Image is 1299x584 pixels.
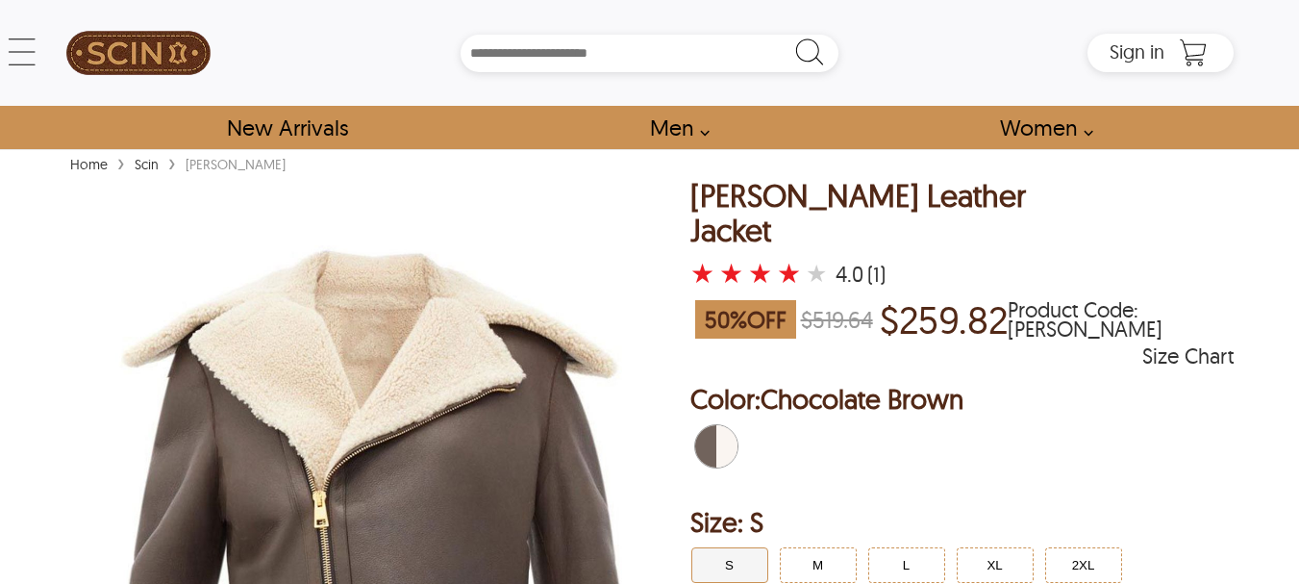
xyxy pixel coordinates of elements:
[719,264,743,283] label: 2 rating
[690,264,714,283] label: 1 rating
[65,156,112,173] a: Home
[117,145,125,179] span: ›
[205,106,369,149] a: Shop New Arrivals
[780,547,857,583] button: Click to select M
[1110,46,1164,62] a: Sign in
[978,106,1104,149] a: Shop Women Leather Jackets
[181,155,290,174] div: [PERSON_NAME]
[168,145,176,179] span: ›
[690,380,1235,419] h2: Selected Color: by Chocolate Brown
[806,264,827,283] label: 5 rating
[880,297,1008,342] p: Price of $259.82
[777,264,801,283] label: 4 rating
[690,261,832,288] a: Lana Biker Leather Jacket with a 4 Star Rating and 1 Product Review }
[130,156,163,173] a: Scin
[628,106,720,149] a: shop men's leather jackets
[836,265,863,284] div: 4.0
[957,547,1034,583] button: Click to select XL
[867,265,886,284] div: (1)
[690,179,1090,246] div: [PERSON_NAME] Leather Jacket
[868,547,945,583] button: Click to select L
[690,179,1090,246] h1: Lana Biker Leather Jacket
[690,420,742,472] div: Chocolate Brown
[691,547,768,583] button: Click to select S
[1142,346,1234,366] div: Size Chart
[690,503,1235,542] h2: Selected Filter by Size: S
[1174,38,1212,67] a: Shopping Cart
[748,264,772,283] label: 3 rating
[1008,300,1235,339] span: Product Code: LANA
[801,305,873,334] strike: $519.64
[1045,547,1122,583] button: Click to select 2XL
[761,382,963,416] span: Chocolate Brown
[66,10,211,96] img: SCIN
[1110,39,1164,63] span: Sign in
[65,10,212,96] a: SCIN
[695,300,796,339] span: 50 % OFF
